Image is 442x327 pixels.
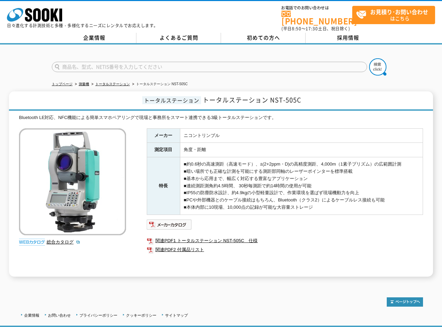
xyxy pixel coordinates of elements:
[147,128,180,143] th: メーカー
[306,33,390,43] a: 採用情報
[52,62,367,72] input: 商品名、型式、NETIS番号を入力してください
[79,82,89,86] a: 測量機
[136,33,221,43] a: よくあるご質問
[24,313,39,317] a: 企業情報
[52,33,136,43] a: 企業情報
[79,313,117,317] a: プライバシーポリシー
[47,239,80,245] a: 総合カタログ
[147,245,423,254] a: 関連PDF2 付属品リスト
[180,157,423,215] td: ■約0.6秒の高速測距（高速モード）、±(2+2ppm・D)の高精度測距、4,000m（1素子プリズム）の広範囲計測 ■暗い場所でも正確な計測を可能にする測距部同軸のレーザーポインターを標準搭載...
[221,33,306,43] a: 初めての方へ
[281,26,350,32] span: (平日 ～ 土日、祝日除く)
[131,81,188,88] li: トータルステーション NST-505C
[126,313,156,317] a: クッキーポリシー
[95,82,130,86] a: トータルステーション
[147,224,192,229] a: メーカーカタログ
[281,6,352,10] span: お電話でのお問い合わせは
[147,157,180,215] th: 特長
[147,219,192,230] img: メーカーカタログ
[180,128,423,143] td: ニコントリンブル
[306,26,318,32] span: 17:30
[48,313,71,317] a: お問い合わせ
[203,95,301,105] span: トータルステーション NST-505C
[281,11,352,25] a: [PHONE_NUMBER]
[247,34,280,41] span: 初めての方へ
[356,6,435,23] span: はこちら
[142,96,201,104] span: トータルステーション
[369,58,386,76] img: btn_search.png
[19,239,45,246] img: webカタログ
[370,8,428,16] strong: お見積り･お問い合わせ
[352,6,435,24] a: お見積り･お問い合わせはこちら
[165,313,188,317] a: サイトマップ
[7,23,158,28] p: 日々進化する計測技術と多種・多様化するニーズにレンタルでお応えします。
[387,297,423,307] img: トップページへ
[52,82,73,86] a: トップページ
[147,236,423,245] a: 関連PDF1 トータルステーション NST-505C 仕様
[19,128,126,235] img: トータルステーション NST-505C
[147,143,180,157] th: 測定項目
[292,26,301,32] span: 8:50
[19,114,423,121] div: Bluetooth LE対応、NFC機能による簡単スマホペアリングで現場と事務所をスマート連携できる3級トータルステーションです。
[180,143,423,157] td: 角度・距離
